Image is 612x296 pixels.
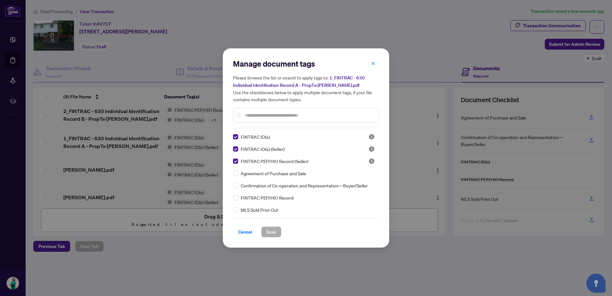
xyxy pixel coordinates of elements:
span: FINTRAC ID(s) (Seller) [241,145,285,152]
span: FINTRAC PEP/HIO Record [241,194,294,201]
img: status [368,158,375,164]
span: FINTRAC ID(s) [241,133,270,140]
button: Save [261,226,281,237]
img: status [368,146,375,152]
button: Open asap [586,274,606,293]
span: Cancel [238,227,252,237]
span: FINTRAC PEP/HIO Record (Seller) [241,158,308,165]
span: Agreement of Purchase and Sale [241,170,306,177]
span: Pending Review [368,146,375,152]
span: Pending Review [368,158,375,164]
span: close [371,61,375,66]
span: Confirmation of Co-operation and Representation—Buyer/Seller [241,182,368,189]
h2: Manage document tags [233,59,379,69]
h5: Please browse the list or search to apply tags to: Use the checkboxes below to apply multiple doc... [233,74,379,103]
span: Pending Review [368,134,375,140]
button: Cancel [233,226,257,237]
img: status [368,134,375,140]
span: MLS Sold Print Out [241,206,278,213]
